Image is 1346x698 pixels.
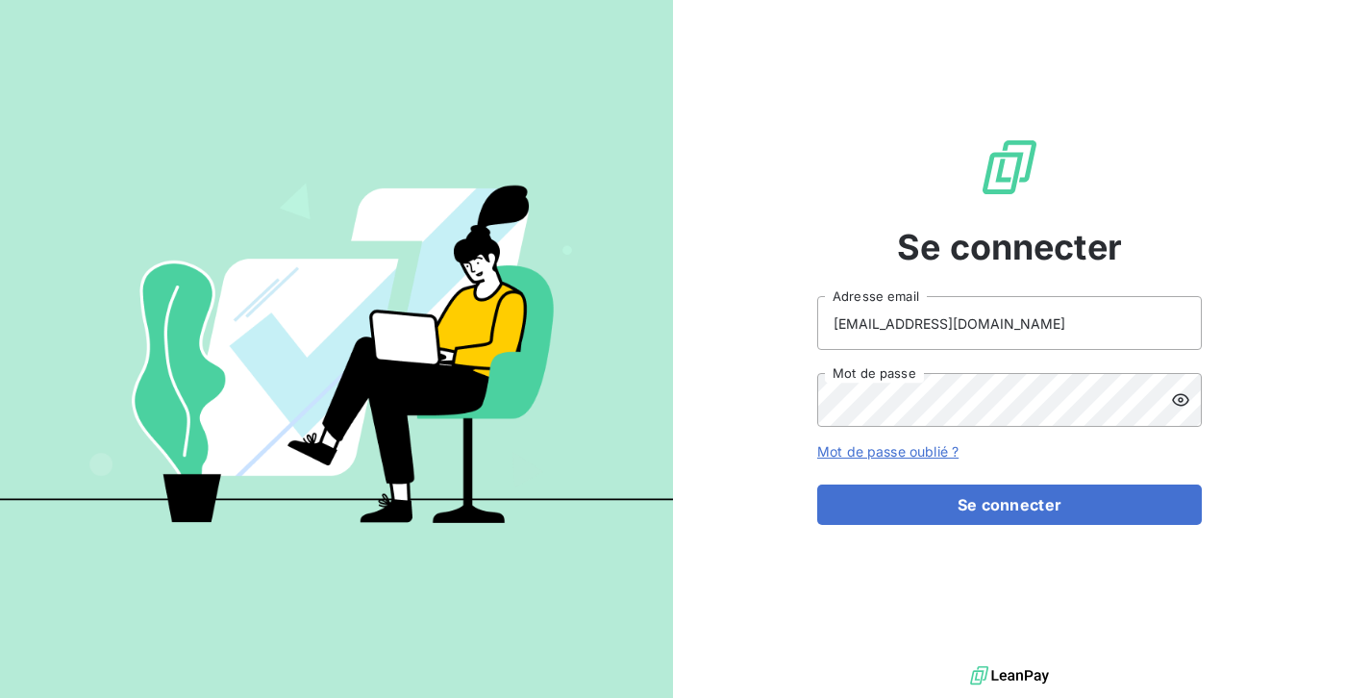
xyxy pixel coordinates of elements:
input: placeholder [817,296,1202,350]
img: logo [970,661,1049,690]
img: Logo LeanPay [979,137,1040,198]
a: Mot de passe oublié ? [817,443,959,460]
span: Se connecter [897,221,1122,273]
button: Se connecter [817,485,1202,525]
